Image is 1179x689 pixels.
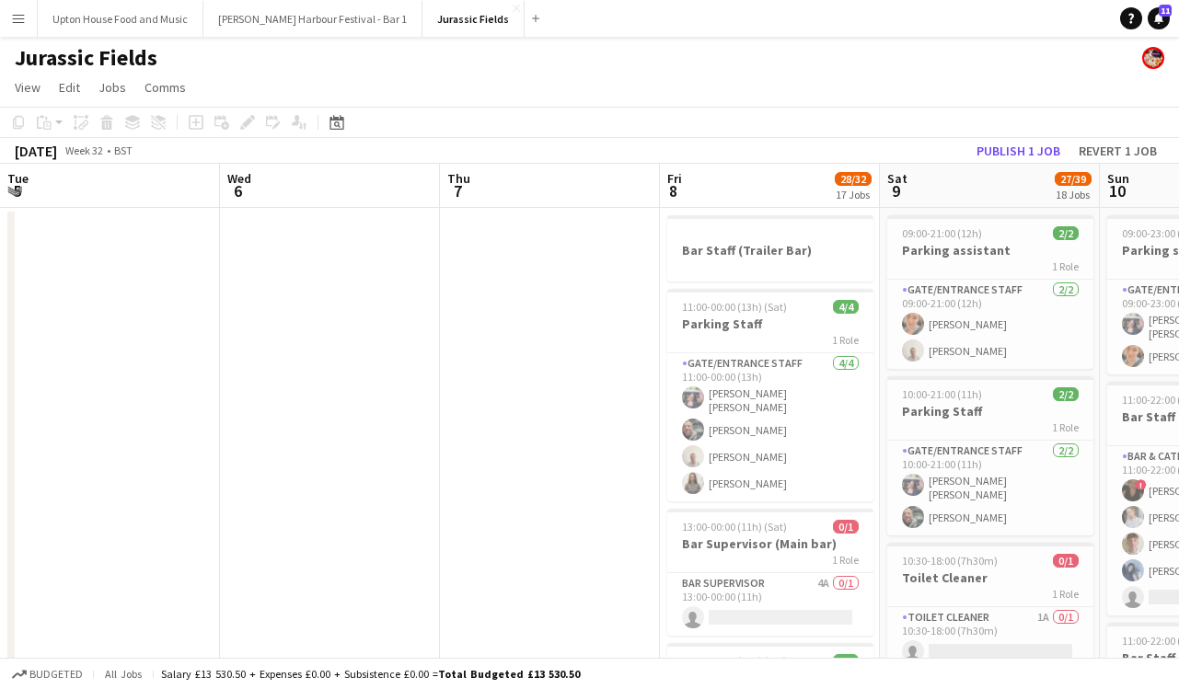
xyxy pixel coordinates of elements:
span: 5 [5,180,29,201]
span: 11 [1159,5,1172,17]
span: Sun [1107,170,1129,187]
span: Fri [667,170,682,187]
h3: Parking Staff [667,316,873,332]
span: 6 [225,180,251,201]
span: Jobs [98,79,126,96]
span: Wed [227,170,251,187]
span: Total Budgeted £13 530.50 [438,667,580,681]
button: Budgeted [9,664,86,684]
app-job-card: 13:00-00:00 (11h) (Sat)0/1Bar Supervisor (Main bar)1 RoleBar Supervisor4A0/113:00-00:00 (11h) [667,509,873,636]
span: 9 [884,180,907,201]
h3: Bar Staff (Trailer Bar) [667,242,873,258]
span: 1 Role [832,553,859,567]
app-user-avatar: . . [1142,47,1164,69]
span: 10:30-18:00 (7h30m) [902,554,998,568]
app-card-role: Gate/Entrance staff2/210:00-21:00 (11h)[PERSON_NAME] [PERSON_NAME][PERSON_NAME] [887,441,1093,535]
button: Upton House Food and Music [38,1,203,37]
span: 0/1 [833,520,859,534]
app-job-card: 09:00-21:00 (12h)2/2Parking assistant1 RoleGate/Entrance staff2/209:00-21:00 (12h)[PERSON_NAME][P... [887,215,1093,369]
app-card-role: Toilet Cleaner1A0/110:30-18:00 (7h30m) [887,607,1093,670]
div: BST [114,144,133,157]
span: 1 Role [1052,420,1079,434]
span: 2/2 [1053,387,1079,401]
span: 4/4 [833,300,859,314]
button: Jurassic Fields [422,1,525,37]
span: Thu [447,170,470,187]
a: View [7,75,48,99]
app-job-card: 11:00-00:00 (13h) (Sat)4/4Parking Staff1 RoleGate/Entrance staff4/411:00-00:00 (13h)[PERSON_NAME]... [667,289,873,501]
span: Comms [144,79,186,96]
button: Publish 1 job [969,139,1068,163]
div: [DATE] [15,142,57,160]
span: Budgeted [29,668,83,681]
app-job-card: 10:30-18:00 (7h30m)0/1Toilet Cleaner1 RoleToilet Cleaner1A0/110:30-18:00 (7h30m) [887,543,1093,670]
span: 0/1 [1053,554,1079,568]
span: 09:00-21:00 (12h) [902,226,982,240]
app-job-card: Bar Staff (Trailer Bar) [667,215,873,281]
span: 7 [445,180,470,201]
span: ! [1136,479,1147,490]
button: [PERSON_NAME] Harbour Festival - Bar 1 [203,1,422,37]
span: 11:00-00:00 (13h) (Sat) [682,300,787,314]
a: Jobs [91,75,133,99]
div: 17 Jobs [836,188,871,201]
span: Edit [59,79,80,96]
span: 13:00-00:00 (11h) (Sat) [682,520,787,534]
button: Revert 1 job [1071,139,1164,163]
span: All jobs [101,667,145,681]
span: 1 Role [1052,587,1079,601]
app-job-card: 10:00-21:00 (11h)2/2Parking Staff1 RoleGate/Entrance staff2/210:00-21:00 (11h)[PERSON_NAME] [PERS... [887,376,1093,535]
div: Salary £13 530.50 + Expenses £0.00 + Subsistence £0.00 = [161,667,580,681]
app-card-role: Bar Supervisor4A0/113:00-00:00 (11h) [667,573,873,636]
span: View [15,79,40,96]
h3: Bar Supervisor (Main bar) [667,535,873,552]
span: 10 [1104,180,1129,201]
h1: Jurassic Fields [15,44,157,72]
a: Edit [52,75,87,99]
span: Week 32 [61,144,107,157]
a: Comms [137,75,193,99]
span: 1/1 [833,654,859,668]
h3: Parking Staff [887,403,1093,419]
h3: Parking assistant [887,242,1093,258]
span: Tue [7,170,29,187]
app-card-role: Gate/Entrance staff4/411:00-00:00 (13h)[PERSON_NAME] [PERSON_NAME][PERSON_NAME][PERSON_NAME][PERS... [667,353,873,501]
span: 13:00-00:00 (11h) (Sat) [682,654,787,668]
span: 10:00-21:00 (11h) [902,387,982,401]
app-card-role: Gate/Entrance staff2/209:00-21:00 (12h)[PERSON_NAME][PERSON_NAME] [887,280,1093,369]
span: 8 [665,180,682,201]
span: 28/32 [835,172,872,186]
span: 1 Role [1052,259,1079,273]
span: Sat [887,170,907,187]
div: 18 Jobs [1056,188,1091,201]
span: 1 Role [832,333,859,347]
span: 27/39 [1055,172,1092,186]
h3: Toilet Cleaner [887,569,1093,586]
span: 2/2 [1053,226,1079,240]
a: 11 [1148,7,1170,29]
